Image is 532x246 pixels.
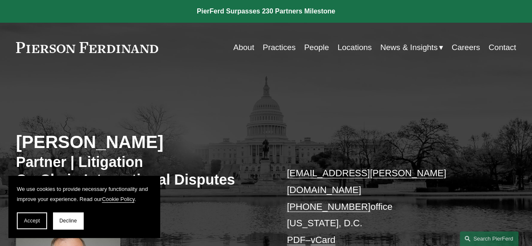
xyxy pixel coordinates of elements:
a: Locations [337,40,371,56]
a: Careers [452,40,480,56]
a: People [304,40,329,56]
a: vCard [310,235,335,245]
a: About [233,40,254,56]
a: Practices [263,40,296,56]
a: [PHONE_NUMBER] [287,201,371,212]
a: Contact [489,40,516,56]
a: Search this site [460,231,519,246]
a: PDF [287,235,305,245]
a: folder dropdown [380,40,443,56]
button: Accept [17,212,47,229]
p: We use cookies to provide necessary functionality and improve your experience. Read our . [17,184,151,204]
a: Cookie Policy [102,196,135,202]
span: Decline [59,218,77,224]
span: News & Insights [380,40,437,55]
h2: [PERSON_NAME] [16,132,266,153]
h3: Partner | Litigation Co-Chair, International Disputes [16,153,266,189]
button: Decline [53,212,83,229]
a: [EMAIL_ADDRESS][PERSON_NAME][DOMAIN_NAME] [287,168,446,195]
section: Cookie banner [8,176,160,238]
span: Accept [24,218,40,224]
